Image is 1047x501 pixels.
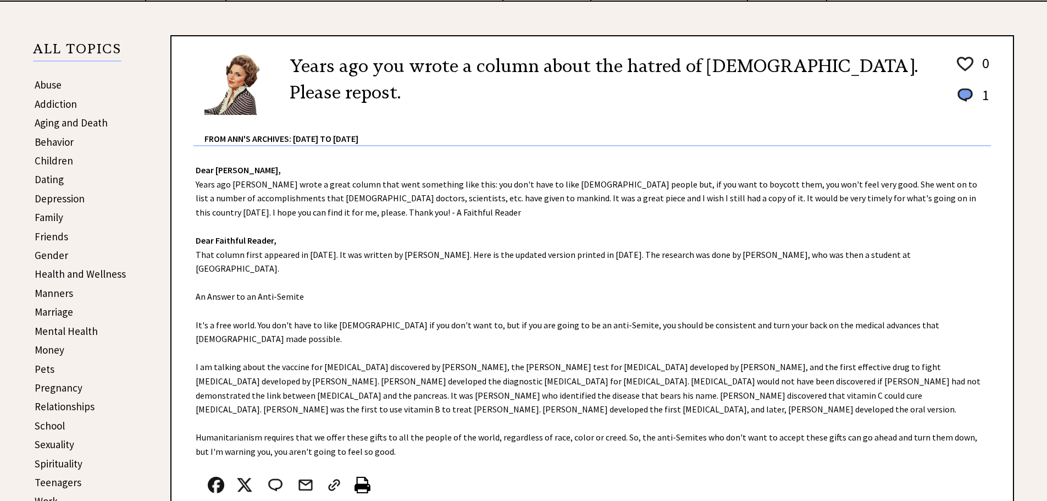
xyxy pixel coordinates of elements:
[297,477,314,493] img: mail.png
[35,97,77,111] a: Addiction
[35,362,54,376] a: Pets
[354,477,370,493] img: printer%20icon.png
[955,86,975,104] img: message_round%201.png
[35,419,65,432] a: School
[204,116,991,145] div: From Ann's Archives: [DATE] to [DATE]
[290,53,939,106] h2: Years ago you wrote a column about the hatred of [DEMOGRAPHIC_DATA]. Please repost.
[204,53,273,115] img: Ann6%20v2%20small.png
[35,305,73,318] a: Marriage
[35,211,63,224] a: Family
[266,477,285,493] img: message_round%202.png
[35,192,85,205] a: Depression
[35,476,81,489] a: Teenagers
[236,477,253,493] img: x_small.png
[977,86,990,115] td: 1
[326,477,342,493] img: link_02.png
[35,116,108,129] a: Aging and Death
[35,438,74,451] a: Sexuality
[33,43,121,62] p: ALL TOPICS
[35,78,62,91] a: Abuse
[35,173,64,186] a: Dating
[35,267,126,280] a: Health and Wellness
[35,154,73,167] a: Children
[35,135,74,148] a: Behavior
[35,230,68,243] a: Friends
[35,400,95,413] a: Relationships
[35,381,82,394] a: Pregnancy
[955,54,975,74] img: heart_outline%201.png
[35,249,68,262] a: Gender
[35,287,73,300] a: Manners
[208,477,224,493] img: facebook.png
[35,457,82,470] a: Spirituality
[196,164,281,175] strong: Dear [PERSON_NAME],
[196,235,276,246] strong: Dear Faithful Reader,
[35,343,64,356] a: Money
[977,54,990,85] td: 0
[35,324,98,338] a: Mental Health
